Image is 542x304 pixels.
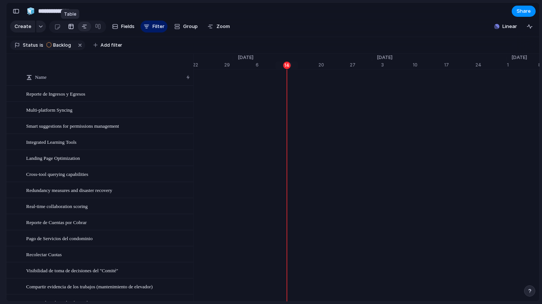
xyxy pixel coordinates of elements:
[193,62,224,68] div: 22
[350,62,372,68] div: 27
[413,62,444,68] div: 10
[26,105,73,114] span: Multi-platform Syncing
[372,54,397,61] span: [DATE]
[26,153,80,162] span: Landing Page Optimization
[101,42,122,49] span: Add filter
[27,6,35,16] div: 🧊
[35,74,47,81] span: Name
[287,62,318,68] div: 13
[10,21,35,32] button: Create
[23,42,38,49] span: Status
[44,41,76,49] button: Backlog
[26,282,153,291] span: Compartir evidencia de los trabajos (mantenimiento de elevador)
[233,54,258,61] span: [DATE]
[318,62,350,68] div: 20
[507,54,532,61] span: [DATE]
[26,89,85,98] span: Reporte de Ingresos y Egresos
[25,5,37,17] button: 🧊
[26,170,88,178] span: Cross-tool querying capabilities
[204,21,233,32] button: Zoom
[15,23,31,30] span: Create
[224,62,233,68] div: 29
[26,202,88,210] span: Real-time collaboration scoring
[53,42,71,49] span: Backlog
[61,9,79,19] div: Table
[512,6,536,17] button: Share
[256,62,287,68] div: 6
[40,42,43,49] span: is
[183,23,198,30] span: Group
[491,21,520,32] button: Linear
[502,23,517,30] span: Linear
[38,41,45,49] button: is
[26,186,112,194] span: Redundancy measures and disaster recovery
[121,23,135,30] span: Fields
[26,250,62,258] span: Recolectar Cuotas
[26,234,93,242] span: Pago de Servicios del condominio
[444,62,475,68] div: 17
[170,21,201,32] button: Group
[283,62,291,69] div: 14
[475,62,507,68] div: 24
[109,21,138,32] button: Fields
[507,62,538,68] div: 1
[141,21,167,32] button: Filter
[517,7,531,15] span: Share
[153,23,164,30] span: Filter
[381,62,413,68] div: 3
[26,137,77,146] span: Integrated Learning Tools
[89,40,127,50] button: Add filter
[26,266,118,274] span: Visibilidad de toma de decisiones del "Comité"
[216,23,230,30] span: Zoom
[26,218,87,226] span: Reporte de Cuentas por Cobrar
[26,121,119,130] span: Smart suggestions for permissions management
